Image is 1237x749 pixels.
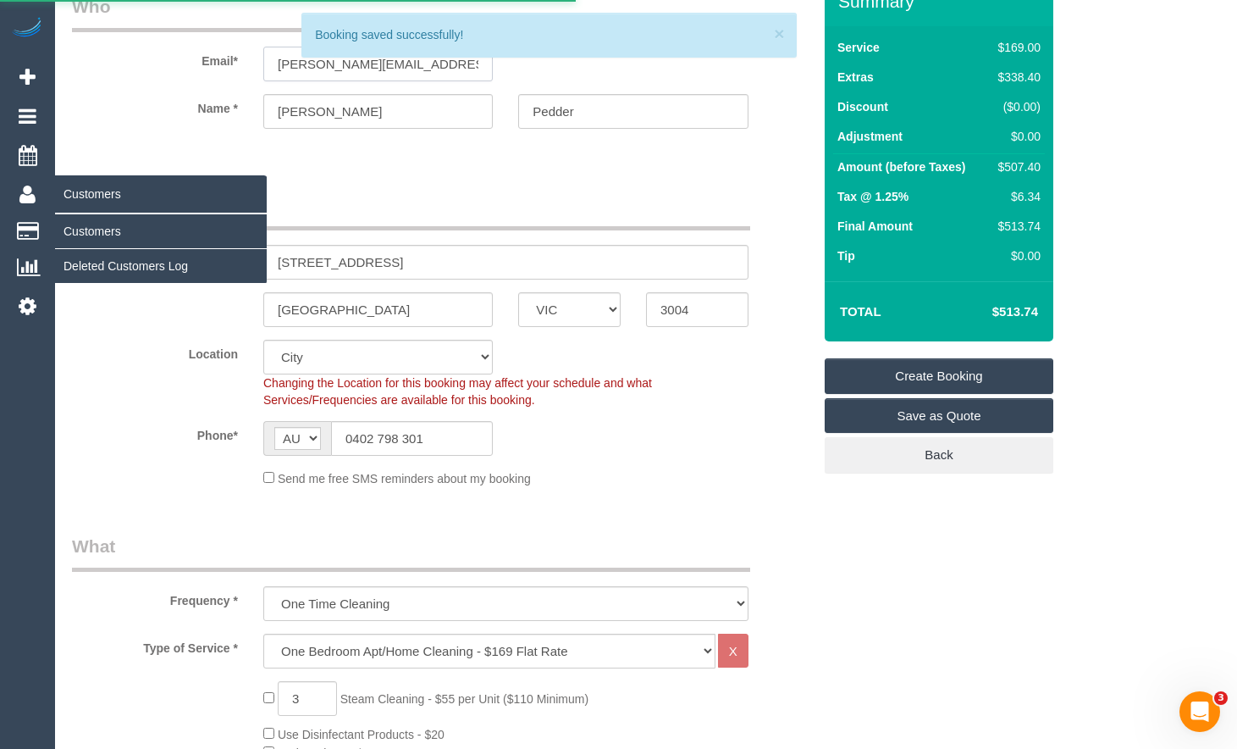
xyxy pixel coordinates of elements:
[55,249,267,283] a: Deleted Customers Log
[59,421,251,444] label: Phone*
[837,39,880,56] label: Service
[1179,691,1220,732] iframe: Intercom live chat
[837,69,874,86] label: Extras
[59,586,251,609] label: Frequency *
[278,472,531,485] span: Send me free SMS reminders about my booking
[991,247,1041,264] div: $0.00
[991,218,1041,235] div: $513.74
[10,17,44,41] img: Automaid Logo
[837,158,965,175] label: Amount (before Taxes)
[991,39,1041,56] div: $169.00
[825,358,1053,394] a: Create Booking
[837,218,913,235] label: Final Amount
[340,692,588,706] span: Steam Cleaning - $55 per Unit ($110 Minimum)
[991,128,1041,145] div: $0.00
[72,192,750,230] legend: Where
[991,188,1041,205] div: $6.34
[55,175,267,214] span: Customers
[331,421,493,456] input: Phone*
[263,376,652,407] span: Changing the Location for this booking may affect your schedule and what Services/Frequencies are...
[991,98,1041,115] div: ($0.00)
[837,247,855,264] label: Tip
[1214,691,1228,705] span: 3
[315,26,782,43] div: Booking saved successfully!
[263,47,493,81] input: Email*
[837,128,903,145] label: Adjustment
[942,305,1038,319] h4: $513.74
[646,292,748,327] input: Post Code*
[59,634,251,657] label: Type of Service *
[837,188,908,205] label: Tax @ 1.25%
[72,534,750,572] legend: What
[59,47,251,69] label: Email*
[825,398,1053,434] a: Save as Quote
[263,292,493,327] input: Suburb*
[55,214,267,248] a: Customers
[840,304,881,319] strong: Total
[825,437,1053,473] a: Back
[59,340,251,363] label: Location
[263,94,493,129] input: First Name*
[991,69,1041,86] div: $338.40
[774,25,784,42] button: ×
[59,94,251,117] label: Name *
[278,728,445,741] span: Use Disinfectant Products - $20
[991,158,1041,175] div: $507.40
[518,94,748,129] input: Last Name*
[55,214,267,284] ul: Customers
[837,98,888,115] label: Discount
